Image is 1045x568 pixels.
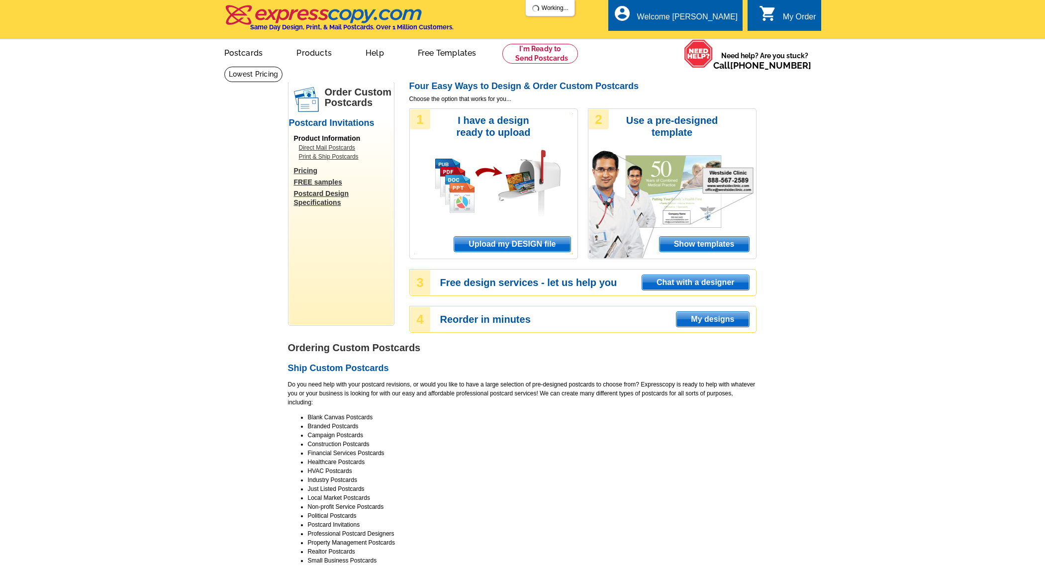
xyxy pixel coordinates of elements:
li: Construction Postcards [308,440,757,449]
h2: Ship Custom Postcards [288,363,757,374]
span: Choose the option that works for you... [409,95,757,103]
a: [PHONE_NUMBER] [730,60,811,71]
div: 1 [410,109,430,129]
a: Help [350,40,400,64]
li: Just Listed Postcards [308,484,757,493]
div: 4 [410,307,430,332]
li: Industry Postcards [308,475,757,484]
li: Realtor Postcards [308,547,757,556]
div: Welcome [PERSON_NAME] [637,12,738,26]
span: Chat with a designer [642,275,749,290]
a: Products [281,40,348,64]
p: Do you need help with your postcard revisions, or would you like to have a large selection of pre... [288,380,757,407]
h3: Reorder in minutes [440,315,756,324]
li: Non-profit Service Postcards [308,502,757,511]
div: 3 [410,270,430,295]
a: Show templates [659,236,750,252]
h4: Same Day Design, Print, & Mail Postcards. Over 1 Million Customers. [250,23,454,31]
h3: Use a pre-designed template [621,114,723,138]
li: Healthcare Postcards [308,458,757,467]
i: account_circle [613,4,631,22]
h2: Postcard Invitations [289,118,393,129]
div: 2 [589,109,609,129]
li: Small Business Postcards [308,556,757,565]
a: Chat with a designer [642,275,749,290]
a: Pricing [294,166,393,175]
h3: Free design services - let us help you [440,278,756,287]
li: Campaign Postcards [308,431,757,440]
img: help [684,39,713,68]
h2: Four Easy Ways to Design & Order Custom Postcards [409,81,757,92]
div: My Order [783,12,816,26]
a: Postcard Design Specifications [294,189,393,207]
span: Product Information [294,134,361,142]
li: Property Management Postcards [308,538,757,547]
span: Call [713,60,811,71]
li: Local Market Postcards [308,493,757,502]
li: Professional Postcard Designers [308,529,757,538]
img: postcards.png [294,87,319,112]
span: Show templates [660,237,749,252]
a: Direct Mail Postcards [299,143,388,152]
h1: Order Custom Postcards [325,87,393,108]
span: Upload my DESIGN file [454,237,570,252]
a: Print & Ship Postcards [299,152,388,161]
a: Free Templates [402,40,492,64]
li: Branded Postcards [308,422,757,431]
span: Need help? Are you stuck? [713,51,816,71]
li: Postcard Invitations [308,520,757,529]
strong: Ordering Custom Postcards [288,342,421,353]
h3: I have a design ready to upload [443,114,545,138]
li: Blank Canvas Postcards [308,413,757,422]
a: Upload my DESIGN file [454,236,570,252]
a: FREE samples [294,178,393,187]
li: Political Postcards [308,511,757,520]
li: Financial Services Postcards [308,449,757,458]
li: HVAC Postcards [308,467,757,475]
span: My designs [676,312,749,327]
i: shopping_cart [759,4,777,22]
a: shopping_cart My Order [759,11,816,23]
a: Postcards [208,40,279,64]
img: loading... [532,4,540,12]
a: My designs [676,311,749,327]
a: Same Day Design, Print, & Mail Postcards. Over 1 Million Customers. [224,12,454,31]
